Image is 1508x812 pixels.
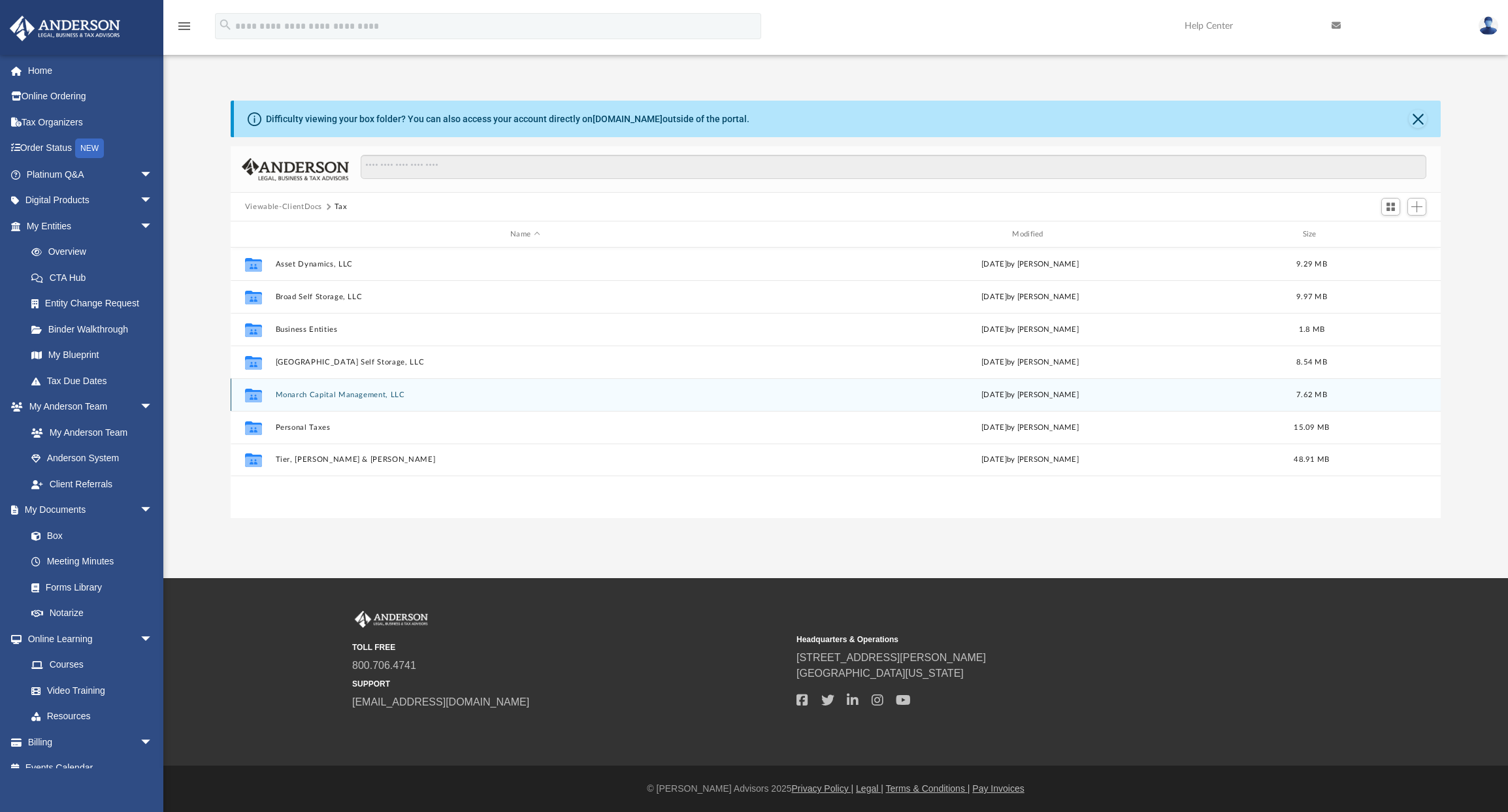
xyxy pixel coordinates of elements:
[18,342,166,368] a: My Blueprint
[9,755,172,781] a: Events Calendar
[352,678,787,690] small: SUPPORT
[275,293,774,301] button: Broad Self Storage, LLC
[780,229,1280,240] div: Modified
[18,471,166,497] a: Client Referrals
[1294,456,1329,463] span: 48.91 MB
[796,634,1232,645] small: Headquarters & Operations
[18,523,159,549] a: Box
[18,368,172,394] a: Tax Due Dates
[1381,198,1401,216] button: Switch to Grid View
[140,497,166,524] span: arrow_drop_down
[1409,110,1427,128] button: Close
[231,248,1441,518] div: grid
[780,259,1279,270] div: [DATE] by [PERSON_NAME]
[140,213,166,240] span: arrow_drop_down
[18,316,172,342] a: Binder Walkthrough
[9,187,172,214] a: Digital Productsarrow_drop_down
[245,201,322,213] button: Viewable-ClientDocs
[18,291,172,317] a: Entity Change Request
[780,454,1279,466] div: [DATE] by [PERSON_NAME]
[18,265,172,291] a: CTA Hub
[1296,359,1327,366] span: 8.54 MB
[9,497,166,523] a: My Documentsarrow_drop_down
[780,422,1279,434] div: [DATE] by [PERSON_NAME]
[163,782,1508,796] div: © [PERSON_NAME] Advisors 2025
[275,423,774,432] button: Personal Taxes
[780,291,1279,303] div: [DATE] by [PERSON_NAME]
[352,696,529,707] a: [EMAIL_ADDRESS][DOMAIN_NAME]
[18,677,159,704] a: Video Training
[9,84,172,110] a: Online Ordering
[1407,198,1427,216] button: Add
[18,419,159,446] a: My Anderson Team
[972,783,1024,794] a: Pay Invoices
[18,549,166,575] a: Meeting Minutes
[1296,293,1327,300] span: 9.97 MB
[140,729,166,756] span: arrow_drop_down
[266,112,749,126] div: Difficulty viewing your box folder? You can also access your account directly on outside of the p...
[275,325,774,334] button: Business Entities
[275,391,774,399] button: Monarch Capital Management, LLC
[218,18,233,32] i: search
[1294,424,1329,431] span: 15.09 MB
[361,155,1427,180] input: Search files and folders
[1343,229,1435,240] div: id
[1285,229,1337,240] div: Size
[1479,16,1498,35] img: User Pic
[796,652,986,663] a: [STREET_ADDRESS][PERSON_NAME]
[9,213,172,239] a: My Entitiesarrow_drop_down
[275,358,774,366] button: [GEOGRAPHIC_DATA] Self Storage, LLC
[18,704,166,730] a: Resources
[237,229,269,240] div: id
[140,161,166,188] span: arrow_drop_down
[18,652,166,678] a: Courses
[335,201,348,213] button: Tax
[780,389,1279,401] div: [DATE] by [PERSON_NAME]
[275,455,774,464] button: Tier, [PERSON_NAME] & [PERSON_NAME]
[9,161,172,187] a: Platinum Q&Aarrow_drop_down
[275,260,774,268] button: Asset Dynamics, LLC
[9,57,172,84] a: Home
[792,783,854,794] a: Privacy Policy |
[352,660,416,671] a: 800.706.4741
[140,394,166,421] span: arrow_drop_down
[140,187,166,214] span: arrow_drop_down
[9,729,172,755] a: Billingarrow_drop_down
[18,600,166,626] a: Notarize
[1299,326,1325,333] span: 1.8 MB
[75,138,104,158] div: NEW
[780,324,1279,336] div: [DATE] by [PERSON_NAME]
[796,668,964,679] a: [GEOGRAPHIC_DATA][US_STATE]
[9,626,166,652] a: Online Learningarrow_drop_down
[352,641,787,653] small: TOLL FREE
[176,25,192,34] a: menu
[780,357,1279,368] div: [DATE] by [PERSON_NAME]
[593,114,663,124] a: [DOMAIN_NAME]
[140,626,166,653] span: arrow_drop_down
[9,394,166,420] a: My Anderson Teamarrow_drop_down
[886,783,970,794] a: Terms & Conditions |
[856,783,883,794] a: Legal |
[9,135,172,162] a: Order StatusNEW
[274,229,774,240] div: Name
[1296,391,1327,398] span: 7.62 MB
[18,574,159,600] a: Forms Library
[6,16,124,41] img: Anderson Advisors Platinum Portal
[1296,261,1327,268] span: 9.29 MB
[18,446,166,472] a: Anderson System
[176,18,192,34] i: menu
[18,239,172,265] a: Overview
[9,109,172,135] a: Tax Organizers
[352,611,431,628] img: Anderson Advisors Platinum Portal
